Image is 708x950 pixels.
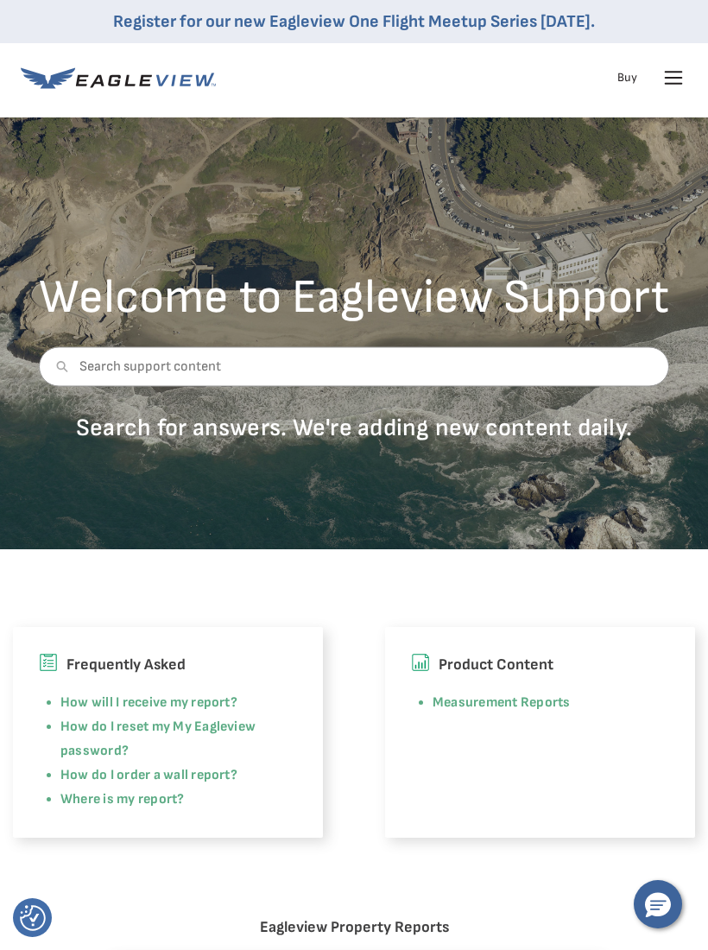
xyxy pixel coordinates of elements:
a: Buy [617,70,637,85]
h6: Frequently Asked [39,653,297,678]
a: How will I receive my report? [60,694,237,711]
h2: Welcome to Eagleview Support [39,274,669,321]
a: Where is my report? [60,791,185,807]
img: Revisit consent button [20,905,46,931]
a: How do I order a wall report? [60,767,237,783]
button: Consent Preferences [20,905,46,931]
h6: Eagleview Property Reports [108,915,600,940]
a: How do I reset my My Eagleview password? [60,719,256,759]
button: Hello, have a question? Let’s chat. [634,880,682,928]
h6: Product Content [411,653,669,678]
p: Search for answers. We're adding new content daily. [39,413,669,443]
a: Measurement Reports [433,694,571,711]
a: Register for our new Eagleview One Flight Meetup Series [DATE]. [113,11,595,32]
input: Search support content [39,347,669,387]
